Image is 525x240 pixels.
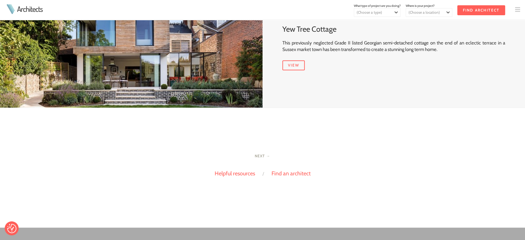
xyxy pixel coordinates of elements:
[406,4,435,8] span: Where is your project?
[7,224,16,233] img: Revisit consent button
[7,224,16,233] button: Consent Preferences
[17,5,43,13] a: Architects
[282,60,305,70] a: View
[5,4,16,14] img: Architects
[262,171,264,177] span: /
[215,170,255,177] a: Helpful resources
[354,4,401,8] span: What type of project are you doing?
[272,170,311,177] a: Find an architect
[282,40,505,53] p: This previously neglected Grade II listed Georgian semi-detached cottage on the end of an eclecti...
[255,154,270,158] a: Next →
[457,5,505,15] input: Find Architect
[282,24,505,35] h2: Yew Tree Cottage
